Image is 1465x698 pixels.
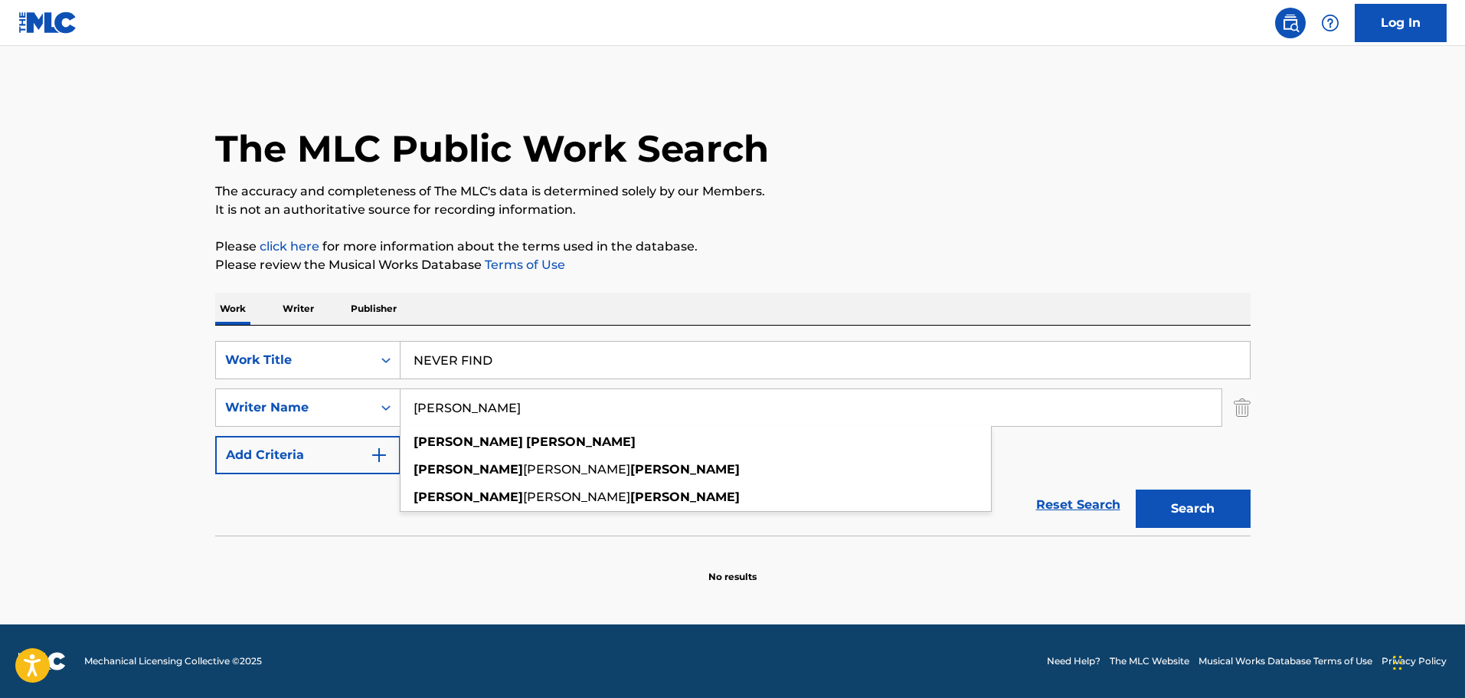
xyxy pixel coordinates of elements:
[523,462,630,477] span: [PERSON_NAME]
[1275,8,1306,38] a: Public Search
[523,490,630,504] span: [PERSON_NAME]
[215,126,769,172] h1: The MLC Public Work Search
[215,293,250,325] p: Work
[1382,654,1447,668] a: Privacy Policy
[1355,4,1447,42] a: Log In
[1315,8,1346,38] div: Help
[18,11,77,34] img: MLC Logo
[708,552,757,584] p: No results
[1028,488,1128,522] a: Reset Search
[215,436,401,474] button: Add Criteria
[1388,624,1465,698] iframe: Chat Widget
[370,446,388,464] img: 9d2ae6d4665cec9f34b9.svg
[1321,14,1339,32] img: help
[18,652,66,670] img: logo
[1393,640,1402,686] div: Drag
[84,654,262,668] span: Mechanical Licensing Collective © 2025
[414,434,523,449] strong: [PERSON_NAME]
[630,462,740,477] strong: [PERSON_NAME]
[215,256,1251,274] p: Please review the Musical Works Database
[1234,388,1251,427] img: Delete Criterion
[1110,654,1189,668] a: The MLC Website
[630,490,740,504] strong: [PERSON_NAME]
[414,462,523,477] strong: [PERSON_NAME]
[278,293,319,325] p: Writer
[215,238,1251,256] p: Please for more information about the terms used in the database.
[1047,654,1100,668] a: Need Help?
[215,182,1251,201] p: The accuracy and completeness of The MLC's data is determined solely by our Members.
[526,434,636,449] strong: [PERSON_NAME]
[225,351,363,369] div: Work Title
[215,201,1251,219] p: It is not an authoritative source for recording information.
[1198,654,1372,668] a: Musical Works Database Terms of Use
[1281,14,1300,32] img: search
[260,239,319,254] a: click here
[414,490,523,504] strong: [PERSON_NAME]
[482,257,565,272] a: Terms of Use
[1136,490,1251,528] button: Search
[346,293,401,325] p: Publisher
[215,341,1251,536] form: Search Form
[225,398,363,417] div: Writer Name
